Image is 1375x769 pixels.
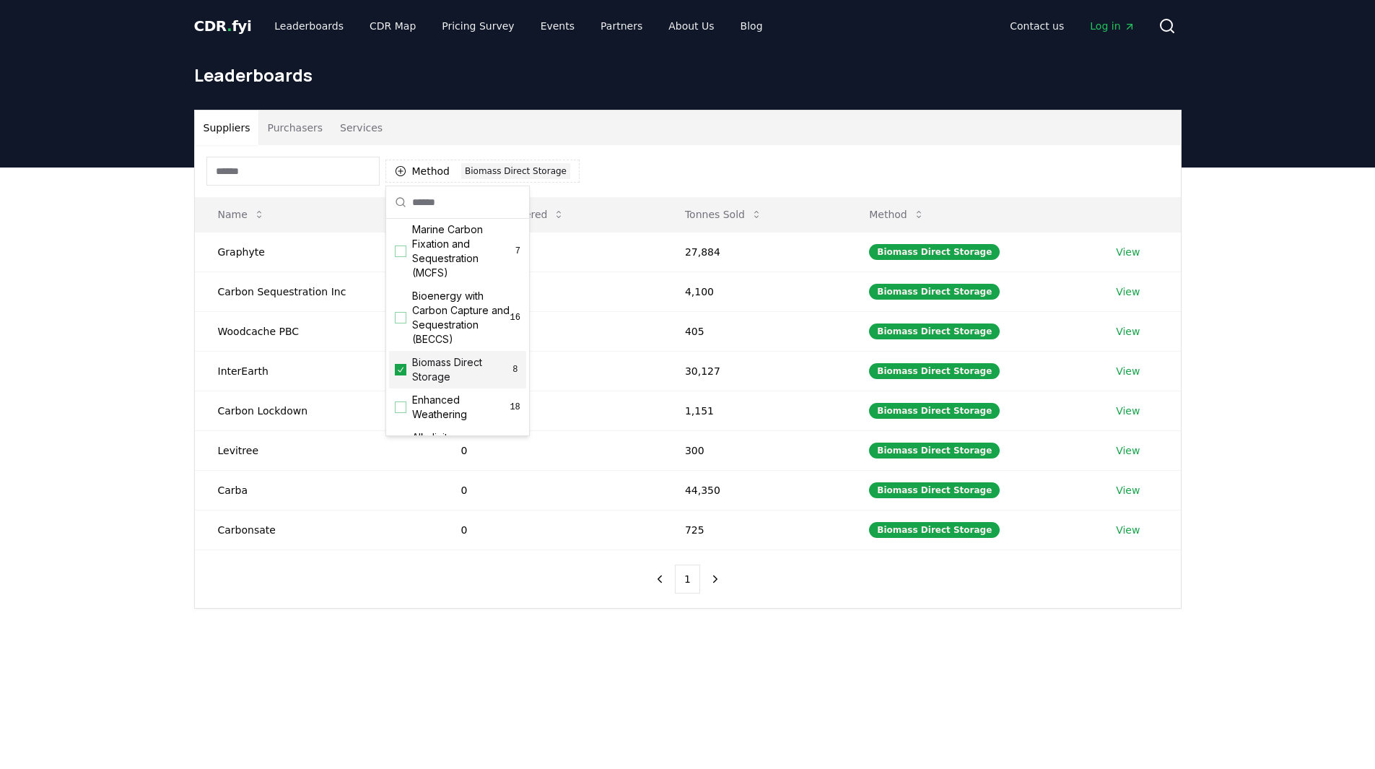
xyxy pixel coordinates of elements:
[1116,324,1140,339] a: View
[263,13,355,39] a: Leaderboards
[662,232,846,271] td: 27,884
[412,289,510,347] span: Bioenergy with Carbon Capture and Sequestration (BECCS)
[529,13,586,39] a: Events
[1116,364,1140,378] a: View
[662,510,846,549] td: 725
[195,311,438,351] td: Woodcache PBC
[438,271,662,311] td: 3,000
[869,244,1000,260] div: Biomass Direct Storage
[1090,19,1135,33] span: Log in
[206,200,276,229] button: Name
[1116,443,1140,458] a: View
[662,391,846,430] td: 1,151
[869,284,1000,300] div: Biomass Direct Storage
[194,17,252,35] span: CDR fyi
[438,391,662,430] td: 15
[195,510,438,549] td: Carbonsate
[869,522,1000,538] div: Biomass Direct Storage
[869,363,1000,379] div: Biomass Direct Storage
[675,565,700,594] button: 1
[998,13,1146,39] nav: Main
[438,351,662,391] td: 39
[515,246,520,257] span: 7
[729,13,774,39] a: Blog
[662,311,846,351] td: 405
[1116,284,1140,299] a: View
[1116,245,1140,259] a: View
[358,13,427,39] a: CDR Map
[195,271,438,311] td: Carbon Sequestration Inc
[869,403,1000,419] div: Biomass Direct Storage
[412,222,515,280] span: Marine Carbon Fixation and Sequestration (MCFS)
[869,482,1000,498] div: Biomass Direct Storage
[662,430,846,470] td: 300
[662,271,846,311] td: 4,100
[857,200,936,229] button: Method
[869,323,1000,339] div: Biomass Direct Storage
[195,110,259,145] button: Suppliers
[1116,483,1140,498] a: View
[385,160,580,183] button: MethodBiomass Direct Storage
[195,470,438,510] td: Carba
[510,364,520,375] span: 8
[461,163,570,179] div: Biomass Direct Storage
[258,110,331,145] button: Purchasers
[412,393,510,422] span: Enhanced Weathering
[194,64,1182,87] h1: Leaderboards
[998,13,1075,39] a: Contact us
[1116,523,1140,537] a: View
[438,510,662,549] td: 0
[1078,13,1146,39] a: Log in
[195,430,438,470] td: Levitree
[438,311,662,351] td: 69
[589,13,654,39] a: Partners
[412,430,510,459] span: Alkalinity Enhancement
[438,232,662,271] td: 7,358
[438,430,662,470] td: 0
[331,110,391,145] button: Services
[263,13,774,39] nav: Main
[195,232,438,271] td: Graphyte
[510,401,520,413] span: 18
[869,443,1000,459] div: Biomass Direct Storage
[662,470,846,510] td: 44,350
[430,13,525,39] a: Pricing Survey
[438,470,662,510] td: 0
[194,16,252,36] a: CDR.fyi
[647,565,672,594] button: previous page
[412,355,510,384] span: Biomass Direct Storage
[1116,404,1140,418] a: View
[673,200,774,229] button: Tonnes Sold
[657,13,725,39] a: About Us
[510,312,520,323] span: 16
[703,565,728,594] button: next page
[662,351,846,391] td: 30,127
[195,391,438,430] td: Carbon Lockdown
[227,17,232,35] span: .
[195,351,438,391] td: InterEarth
